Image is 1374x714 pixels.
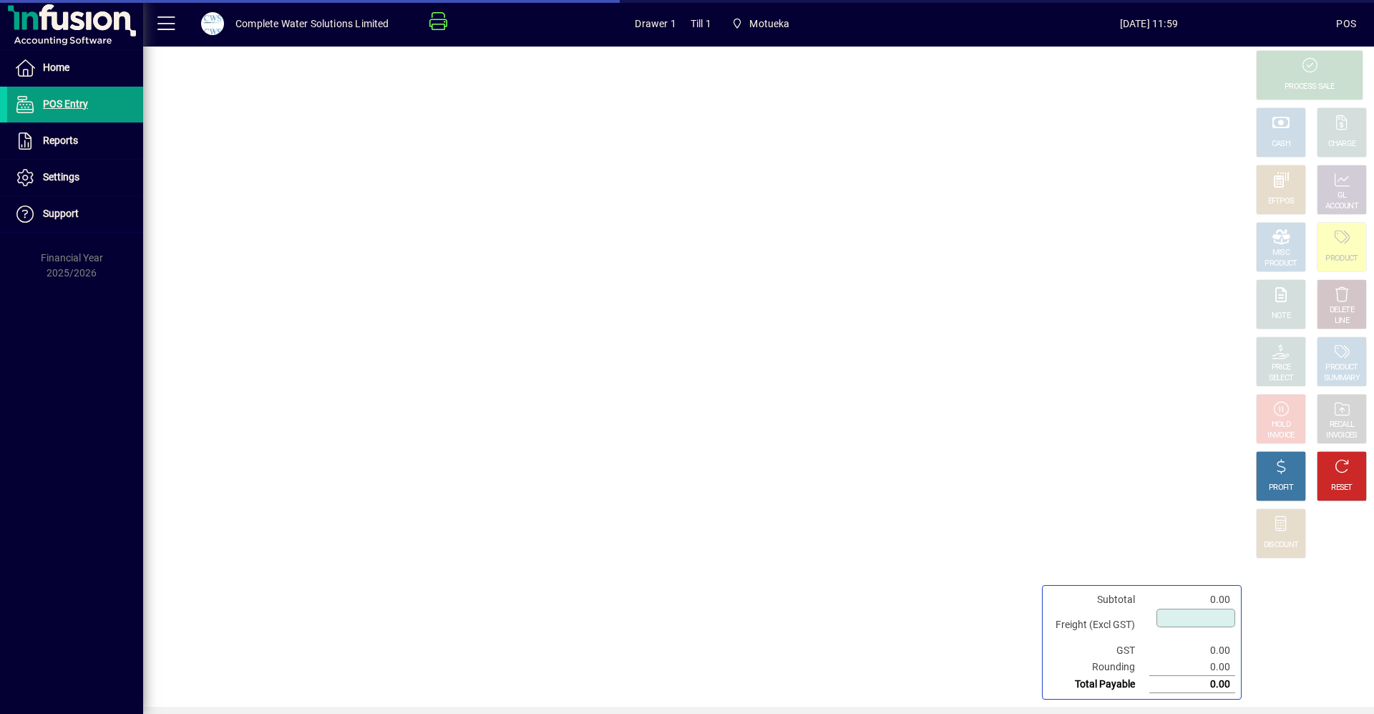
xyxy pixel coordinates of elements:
[1269,373,1294,384] div: SELECT
[1149,659,1235,676] td: 0.00
[7,123,143,159] a: Reports
[1335,316,1349,327] div: LINE
[1149,592,1235,608] td: 0.00
[1268,196,1295,207] div: EFTPOS
[1048,608,1149,642] td: Freight (Excl GST)
[1149,676,1235,693] td: 0.00
[1048,592,1149,608] td: Subtotal
[1265,259,1297,269] div: PRODUCT
[43,208,79,219] span: Support
[691,12,711,35] span: Till 1
[1330,305,1354,316] div: DELETE
[1325,254,1358,264] div: PRODUCT
[1338,190,1347,201] div: GL
[1328,139,1356,150] div: CHARGE
[1048,676,1149,693] td: Total Payable
[1272,420,1290,430] div: HOLD
[1267,430,1294,441] div: INVOICE
[43,135,78,146] span: Reports
[961,12,1336,35] span: [DATE] 11:59
[1336,12,1356,35] div: POS
[1149,642,1235,659] td: 0.00
[7,196,143,232] a: Support
[1272,362,1291,373] div: PRICE
[749,12,789,35] span: Motueka
[1048,642,1149,659] td: GST
[1331,483,1353,493] div: RESET
[1285,82,1335,92] div: PROCESS SALE
[726,11,796,37] span: Motueka
[1048,659,1149,676] td: Rounding
[1325,362,1358,373] div: PRODUCT
[1330,420,1355,430] div: RECALL
[1272,311,1290,322] div: NOTE
[190,11,235,37] button: Profile
[1269,483,1293,493] div: PROFIT
[1272,248,1290,259] div: MISC
[1324,373,1360,384] div: SUMMARY
[43,62,69,73] span: Home
[43,98,88,110] span: POS Entry
[43,171,79,183] span: Settings
[7,50,143,86] a: Home
[1264,540,1298,551] div: DISCOUNT
[1325,201,1358,212] div: ACCOUNT
[235,12,389,35] div: Complete Water Solutions Limited
[635,12,676,35] span: Drawer 1
[1272,139,1290,150] div: CASH
[1326,430,1357,441] div: INVOICES
[7,160,143,196] a: Settings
